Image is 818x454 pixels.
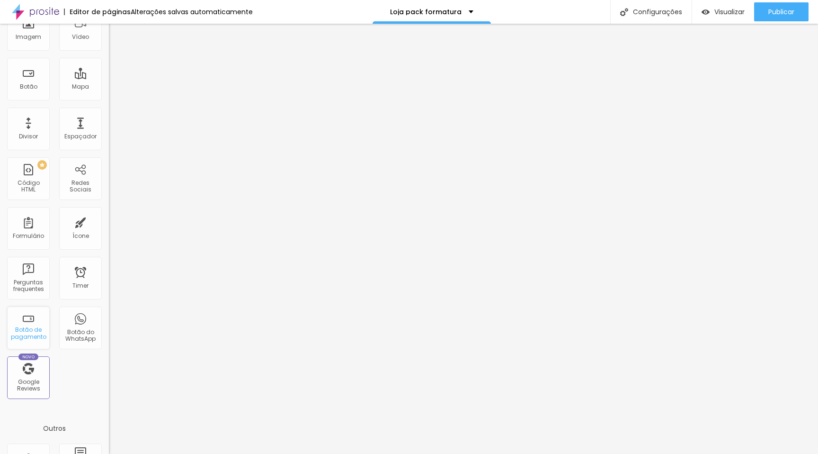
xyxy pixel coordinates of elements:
div: Código HTML [9,180,47,193]
div: Novo [18,354,39,360]
button: Publicar [754,2,809,21]
span: Publicar [768,8,794,16]
div: Imagem [16,34,41,40]
div: Vídeo [72,34,89,40]
p: Loja pack formatura [390,9,462,15]
div: Botão de pagamento [9,327,47,340]
div: Alterações salvas automaticamente [131,9,253,15]
div: Redes Sociais [62,180,99,193]
div: Timer [72,282,89,289]
button: Visualizar [692,2,754,21]
iframe: Editor [109,24,818,454]
div: Espaçador [64,133,97,140]
div: Perguntas frequentes [9,279,47,293]
img: Icone [620,8,628,16]
div: Formulário [13,233,44,239]
div: Google Reviews [9,379,47,392]
div: Editor de páginas [64,9,131,15]
div: Botão do WhatsApp [62,329,99,343]
span: Visualizar [714,8,745,16]
div: Botão [20,83,37,90]
div: Ícone [72,233,89,239]
img: view-1.svg [702,8,710,16]
div: Divisor [19,133,38,140]
div: Mapa [72,83,89,90]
